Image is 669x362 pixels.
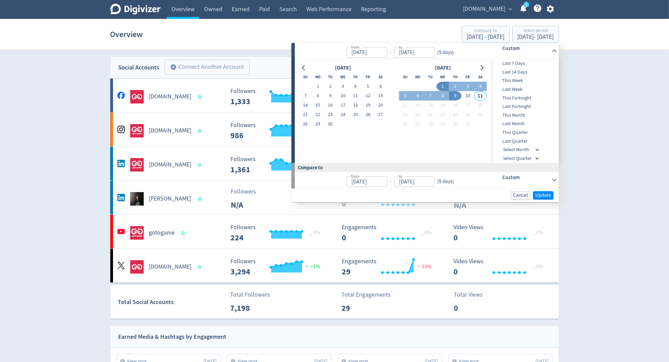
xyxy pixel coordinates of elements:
[130,90,144,103] img: goto.game undefined
[449,120,462,129] button: 30
[518,28,554,34] div: Select period
[412,110,424,120] button: 20
[424,91,437,101] button: 7
[462,120,474,129] button: 31
[333,63,353,72] div: [DATE]
[437,120,449,129] button: 29
[198,129,203,133] span: Data last synced: 11 Oct 2025, 10:02am (AEDT)
[337,72,349,82] th: Wednesday
[491,111,558,120] div: This Month
[230,290,270,299] p: Total Followers
[491,103,558,110] span: Last Fortnight
[454,290,493,299] p: Total Views
[110,24,143,45] h1: Overview
[374,82,387,91] button: 6
[399,120,412,129] button: 26
[299,110,311,120] button: 21
[130,226,144,240] img: gotogame undefined
[437,91,449,101] button: 8
[491,86,558,93] span: Last Week
[295,172,559,188] div: from-to(9 days)Custom
[415,263,432,270] span: 53%
[503,146,542,154] div: Select Month
[227,258,328,276] svg: Followers ---
[449,110,462,120] button: 23
[503,154,542,163] div: Select Quarter
[398,173,402,179] label: to
[424,120,437,129] button: 28
[474,91,487,101] button: 11
[491,128,558,137] div: This Quarter
[324,120,337,129] button: 30
[532,263,543,270] span: _ 0%
[324,82,337,91] button: 2
[502,44,549,52] h6: Custom
[474,110,487,120] button: 25
[477,63,487,72] button: Go to next month
[362,101,374,110] button: 19
[149,263,192,271] h5: [DOMAIN_NAME]
[491,59,558,163] nav: presets
[130,192,144,206] img: Jack Hudson undefined
[462,82,474,91] button: 3
[227,156,328,174] svg: Followers ---
[304,263,320,270] span: <1%
[467,28,505,34] div: Compare to
[374,91,387,101] button: 13
[387,178,394,185] div: -
[181,231,187,235] span: Data last synced: 11 Oct 2025, 4:01pm (AEDT)
[424,101,437,110] button: 14
[433,63,453,72] div: [DATE]
[312,72,324,82] th: Monday
[512,26,559,43] button: Select period[DATE]- [DATE]
[341,290,391,299] p: Total Engagements
[511,191,530,200] button: Cancel
[437,101,449,110] button: 15
[149,93,192,101] h5: [DOMAIN_NAME]
[227,122,328,140] svg: Followers ---
[513,193,528,198] span: Cancel
[312,101,324,110] button: 15
[518,34,554,40] div: [DATE] - [DATE]
[491,94,558,102] div: This Fortnight
[374,110,387,120] button: 27
[299,63,309,72] button: Go to previous month
[110,181,559,214] a: Jack Hudson undefined[PERSON_NAME]FollowersN/A Engagements 0 Engagements 0 _ 0%Video ViewsN/A
[507,6,513,12] span: expand_more
[295,43,559,59] div: from-to(9 days)Custom
[462,26,510,43] button: Compare to[DATE] - [DATE]
[337,91,349,101] button: 10
[424,72,437,82] th: Tuesday
[491,112,558,119] span: This Month
[532,229,543,236] span: _ 0%
[130,158,144,172] img: goto.game undefined
[474,72,487,82] th: Saturday
[474,82,487,91] button: 4
[304,263,310,268] img: positive-performance.svg
[467,34,505,40] div: [DATE] - [DATE]
[351,44,359,50] label: from
[424,110,437,120] button: 21
[474,101,487,110] button: 18
[349,101,362,110] button: 18
[299,72,311,82] th: Sunday
[291,163,559,172] div: Compare to
[454,302,493,314] p: 0
[349,72,362,82] th: Thursday
[341,302,380,314] p: 29
[149,195,192,203] h5: [PERSON_NAME]
[130,124,144,138] img: goto.game undefined
[149,229,175,237] h5: gotogame
[110,113,559,146] a: goto.game undefined[DOMAIN_NAME] Followers --- Followers 986 <1% Engagements 0 Engagements 0 100%...
[387,49,394,56] div: -
[362,110,374,120] button: 26
[231,199,270,211] p: N/A
[449,101,462,110] button: 16
[399,101,412,110] button: 12
[454,199,493,211] p: N/A
[351,173,359,179] label: from
[434,178,454,185] div: ( 9 days )
[349,91,362,101] button: 11
[362,82,374,91] button: 5
[412,72,424,82] th: Monday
